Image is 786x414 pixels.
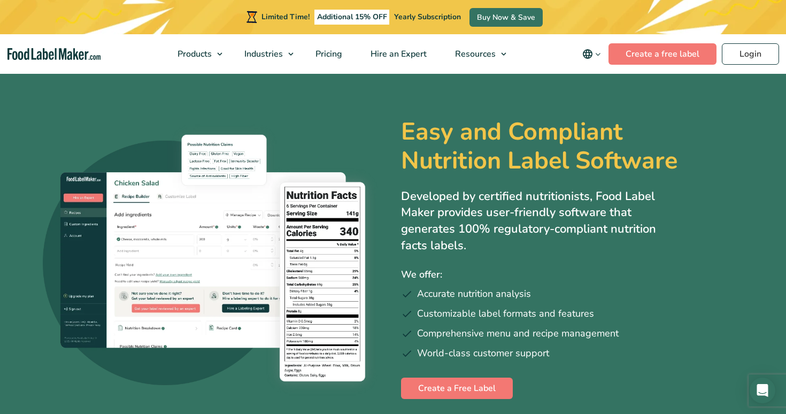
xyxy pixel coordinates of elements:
span: Additional 15% OFF [314,10,390,25]
span: Industries [241,48,284,60]
a: Hire an Expert [357,34,438,74]
span: Yearly Subscription [394,12,461,22]
a: Create a Free Label [401,378,513,399]
span: Comprehensive menu and recipe management [417,326,619,341]
a: Pricing [302,34,354,74]
span: Pricing [312,48,343,60]
p: Developed by certified nutritionists, Food Label Maker provides user-friendly software that gener... [401,188,679,254]
h1: Easy and Compliant Nutrition Label Software [401,118,719,175]
span: Hire an Expert [367,48,428,60]
p: We offer: [401,267,743,282]
a: Create a free label [608,43,716,65]
span: Limited Time! [261,12,310,22]
span: Products [174,48,213,60]
span: Customizable label formats and features [417,306,594,321]
a: Industries [230,34,299,74]
a: Login [722,43,779,65]
div: Open Intercom Messenger [750,378,775,403]
a: Buy Now & Save [469,8,543,27]
a: Resources [441,34,512,74]
span: Resources [452,48,497,60]
span: World-class customer support [417,346,549,361]
span: Accurate nutrition analysis [417,287,531,301]
a: Products [164,34,228,74]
